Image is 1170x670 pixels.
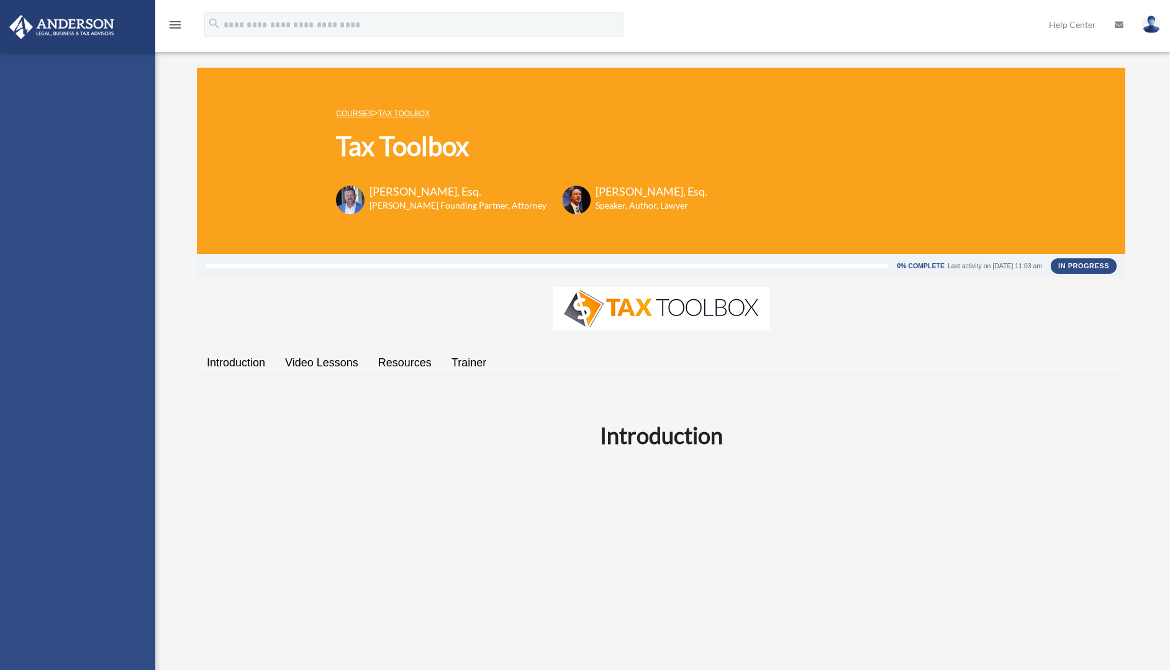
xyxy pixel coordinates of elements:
[336,128,707,165] h1: Tax Toolbox
[368,345,442,381] a: Resources
[6,15,118,39] img: Anderson Advisors Platinum Portal
[336,106,707,121] p: >
[596,199,692,212] h6: Speaker, Author, Lawyer
[442,345,496,381] a: Trainer
[370,199,546,212] h6: [PERSON_NAME] Founding Partner, Attorney
[204,420,1118,451] h2: Introduction
[948,263,1042,269] div: Last activity on [DATE] 11:03 am
[168,22,183,32] a: menu
[378,109,430,118] a: Tax Toolbox
[596,184,707,199] h3: [PERSON_NAME], Esq.
[207,17,221,30] i: search
[336,186,365,214] img: Toby-circle-head.png
[336,109,373,118] a: COURSES
[562,186,591,214] img: Scott-Estill-Headshot.png
[168,17,183,32] i: menu
[1051,258,1117,273] div: In Progress
[197,345,275,381] a: Introduction
[1142,16,1161,34] img: User Pic
[275,345,368,381] a: Video Lessons
[370,184,546,199] h3: [PERSON_NAME], Esq.
[897,263,945,269] div: 0% Complete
